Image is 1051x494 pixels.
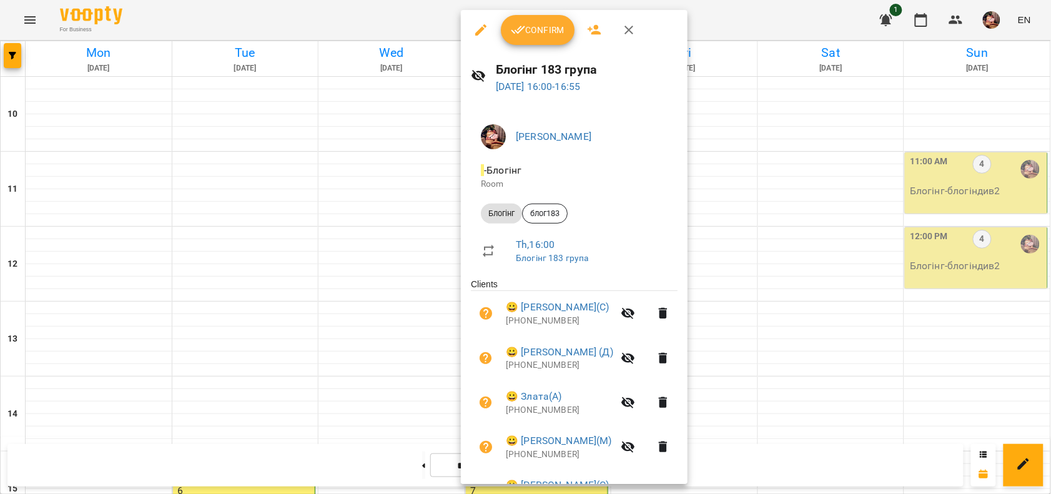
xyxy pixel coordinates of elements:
button: Unpaid. Bill the attendance? [471,299,501,329]
button: Unpaid. Bill the attendance? [471,343,501,373]
p: [PHONE_NUMBER] [506,404,613,417]
a: 😀 [PERSON_NAME] (Д) [506,345,613,360]
a: [DATE] 16:00-16:55 [496,81,581,92]
img: 2a048b25d2e557de8b1a299ceab23d88.jpg [481,124,506,149]
button: Unpaid. Bill the attendance? [471,432,501,462]
a: 😀 [PERSON_NAME](С) [506,478,609,493]
button: Confirm [501,15,575,45]
p: [PHONE_NUMBER] [506,359,613,372]
a: Th , 16:00 [516,239,555,250]
span: - Блогінг [481,164,524,176]
span: Confirm [511,22,565,37]
p: Room [481,178,668,190]
span: Блогінг [481,208,522,219]
button: Unpaid. Bill the attendance? [471,388,501,418]
a: [PERSON_NAME] [516,131,591,142]
p: [PHONE_NUMBER] [506,448,613,461]
a: 😀 [PERSON_NAME](С) [506,300,609,315]
a: 😀 Злата(А) [506,389,562,404]
h6: Блогінг 183 група [496,60,678,79]
a: Блогінг 183 група [516,253,589,263]
span: блог183 [523,208,567,219]
p: [PHONE_NUMBER] [506,315,613,327]
div: блог183 [522,204,568,224]
a: 😀 [PERSON_NAME](М) [506,433,612,448]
